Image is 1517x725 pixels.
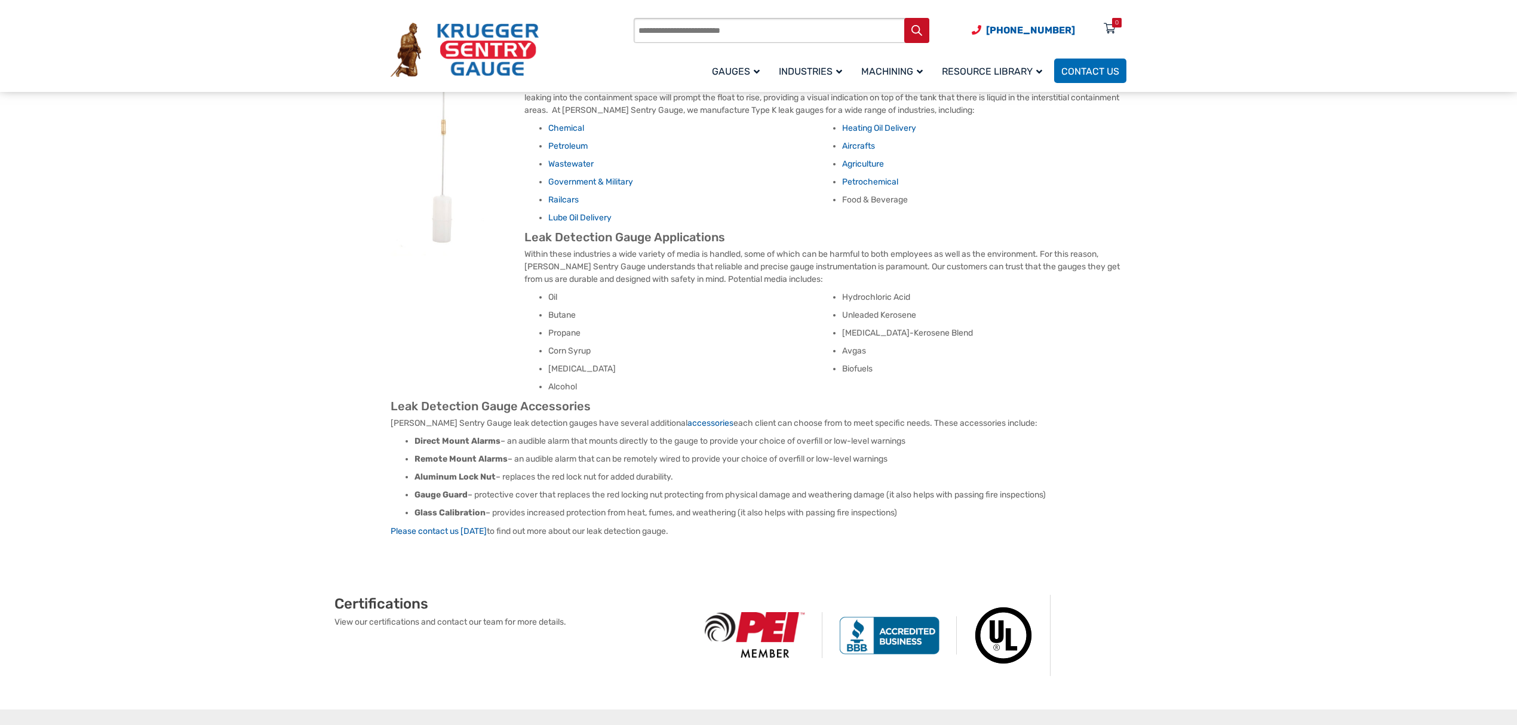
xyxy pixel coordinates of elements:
a: Petroleum [548,141,588,151]
li: – an audible alarm that can be remotely wired to provide your choice of overfill or low-level war... [414,453,1126,465]
li: – replaces the red lock nut for added durability. [414,471,1126,483]
a: Contact Us [1054,59,1126,83]
img: Underwriters Laboratories [957,595,1051,676]
li: Avgas [842,345,1126,357]
li: Unleaded Kerosene [842,309,1126,321]
li: Food & Beverage [842,194,1126,206]
li: Corn Syrup [548,345,833,357]
a: Lube Oil Delivery [548,213,612,223]
a: Heating Oil Delivery [842,123,916,133]
span: Industries [779,66,842,77]
strong: Glass Calibration [414,508,486,518]
strong: Aluminum Lock Nut [414,472,496,482]
li: [MEDICAL_DATA] [548,363,833,375]
li: – provides increased protection from heat, fumes, and weathering (it also helps with passing fire... [414,507,1126,519]
li: Biofuels [842,363,1126,375]
p: to find out more about our leak detection gauge. [391,525,1126,537]
p: This monitor is designed to thread into monitoring pipes and threaded fittings at the top of the ... [391,79,1126,116]
a: Resource Library [935,57,1054,85]
img: BBB [822,616,957,655]
li: Oil [548,291,833,303]
li: – protective cover that replaces the red locking nut protecting from physical damage and weatheri... [414,489,1126,501]
a: Aircrafts [842,141,875,151]
li: Hydrochloric Acid [842,291,1126,303]
a: Industries [772,57,854,85]
a: Machining [854,57,935,85]
a: Phone Number (920) 434-8860 [972,23,1075,38]
strong: Direct Mount Alarms [414,436,500,446]
p: View our certifications and contact our team for more details. [334,616,688,628]
a: Agriculture [842,159,884,169]
strong: Remote Mount Alarms [414,454,508,464]
a: Wastewater [548,159,594,169]
img: Krueger Sentry Gauge [391,23,539,78]
span: Resource Library [942,66,1042,77]
span: Contact Us [1061,66,1119,77]
h2: Leak Detection Gauge Accessories [391,399,1126,414]
h2: Certifications [334,595,688,613]
li: [MEDICAL_DATA]-Kerosene Blend [842,327,1126,339]
img: PEI Member [688,612,822,658]
a: accessories [687,418,733,428]
span: [PHONE_NUMBER] [986,24,1075,36]
li: Alcohol [548,381,833,393]
span: Machining [861,66,923,77]
a: Petrochemical [842,177,898,187]
p: [PERSON_NAME] Sentry Gauge leak detection gauges have several additional each client can choose f... [391,417,1126,429]
a: Gauges [705,57,772,85]
li: Butane [548,309,833,321]
h2: Leak Detection Gauge Applications [391,230,1126,245]
li: – an audible alarm that mounts directly to the gauge to provide your choice of overfill or low-le... [414,435,1126,447]
a: Chemical [548,123,584,133]
li: Propane [548,327,833,339]
p: Within these industries a wide variety of media is handled, some of which can be harmful to both ... [391,248,1126,285]
a: Railcars [548,195,579,205]
div: 0 [1115,18,1119,27]
span: Gauges [712,66,760,77]
strong: Gauge Guard [414,490,468,500]
a: Government & Military [548,177,633,187]
a: Please contact us [DATE] [391,526,487,536]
